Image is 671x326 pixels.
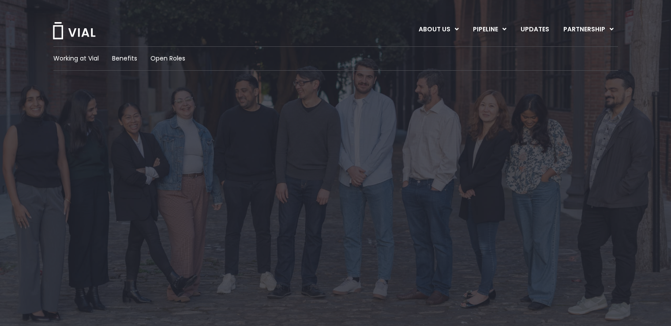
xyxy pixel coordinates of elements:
[412,22,465,37] a: ABOUT USMenu Toggle
[53,54,99,63] a: Working at Vial
[150,54,185,63] a: Open Roles
[466,22,513,37] a: PIPELINEMenu Toggle
[556,22,621,37] a: PARTNERSHIPMenu Toggle
[52,22,96,39] img: Vial Logo
[112,54,137,63] a: Benefits
[514,22,556,37] a: UPDATES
